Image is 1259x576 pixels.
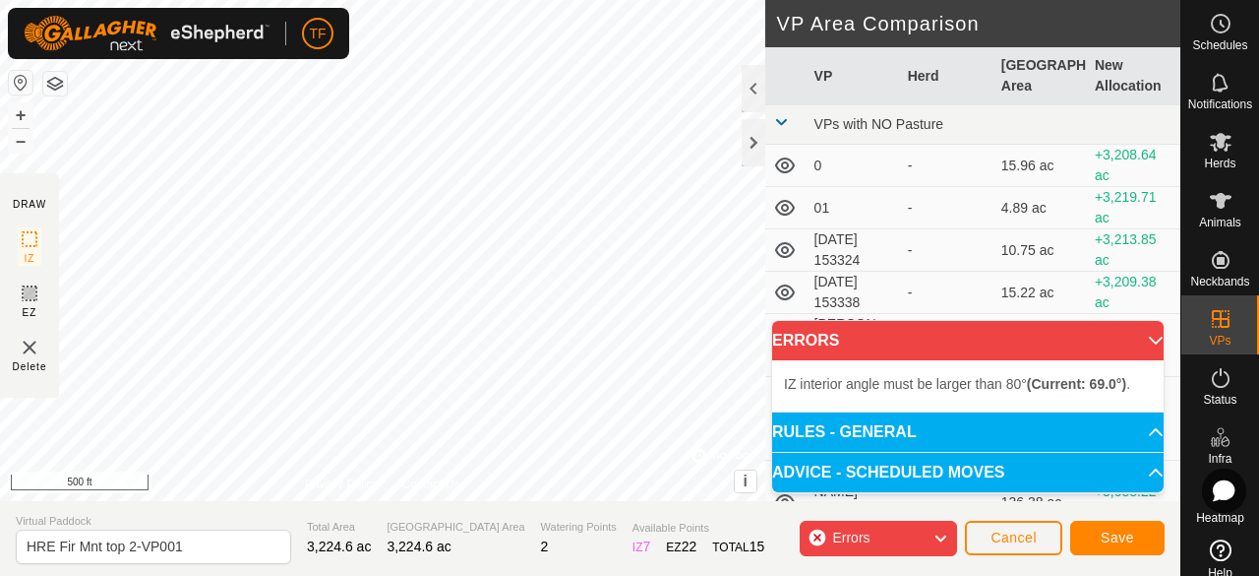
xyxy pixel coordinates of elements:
img: VP [18,336,41,359]
span: IZ interior angle must be larger than 80° . [784,376,1130,392]
p-accordion-header: ADVICE - SCHEDULED MOVES [772,453,1164,492]
td: 01 [807,187,900,229]
img: Gallagher Logo [24,16,270,51]
span: 3,224.6 ac [307,539,371,554]
div: - [908,156,986,176]
button: Reset Map [9,71,32,95]
span: Herds [1204,158,1235,169]
span: Status [1203,394,1236,406]
span: Save [1101,530,1134,545]
th: New Allocation [1087,47,1180,105]
td: +3,219.71 ac [1087,187,1180,229]
span: 22 [682,539,697,554]
span: 7 [643,539,651,554]
td: 10.75 ac [993,229,1087,272]
td: [DATE] 153324 [807,229,900,272]
div: DRAW [13,197,46,212]
td: +3,213.85 ac [1087,229,1180,272]
td: +3,208.64 ac [1087,145,1180,187]
div: - [908,198,986,219]
span: VPs with NO Pasture [814,116,944,132]
span: VPs [1209,335,1230,347]
a: Privacy Policy [305,476,379,493]
div: IZ [632,537,650,557]
span: Available Points [632,520,765,537]
th: VP [807,47,900,105]
h2: VP Area Comparison [777,12,1180,35]
span: Total Area [307,519,371,536]
td: 0 [807,145,900,187]
span: Notifications [1188,98,1252,110]
td: +3,209.38 ac [1087,272,1180,314]
span: Heatmap [1196,512,1244,524]
b: (Current: 69.0°) [1027,376,1126,392]
a: Contact Us [401,476,459,493]
div: TOTAL [712,537,764,557]
span: i [743,473,747,489]
td: [PERSON_NAME] place half [807,314,900,377]
span: Virtual Paddock [16,513,291,530]
span: Cancel [990,530,1037,545]
span: Watering Points [541,519,617,536]
button: – [9,129,32,153]
span: Errors [832,530,869,545]
th: [GEOGRAPHIC_DATA] Area [993,47,1087,105]
span: Schedules [1192,39,1247,51]
td: 15.96 ac [993,145,1087,187]
p-accordion-header: RULES - GENERAL [772,413,1164,452]
span: 2 [541,539,549,554]
span: Delete [13,359,47,374]
span: Neckbands [1190,276,1249,288]
button: Map Layers [43,72,67,96]
span: ERRORS [772,333,839,349]
td: 4.89 ac [993,187,1087,229]
span: 15 [749,539,765,554]
div: - [908,283,986,303]
span: TF [309,24,326,44]
td: [DATE] 153338 [807,272,900,314]
button: + [9,103,32,127]
span: Animals [1199,217,1241,228]
button: i [735,471,756,492]
span: RULES - GENERAL [772,424,917,440]
span: [GEOGRAPHIC_DATA] Area [387,519,524,536]
p-accordion-header: ERRORS [772,321,1164,360]
span: EZ [23,305,37,320]
td: +3,163.37 ac [1087,314,1180,377]
span: Infra [1208,453,1231,465]
th: Herd [900,47,993,105]
p-accordion-content: ERRORS [772,360,1164,412]
button: Save [1070,521,1165,555]
td: 61.23 ac [993,314,1087,377]
span: IZ [25,251,35,266]
span: ADVICE - SCHEDULED MOVES [772,465,1004,480]
div: - [908,240,986,261]
span: 3,224.6 ac [387,539,450,554]
div: EZ [666,537,696,557]
button: Cancel [965,521,1062,555]
td: 15.22 ac [993,272,1087,314]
